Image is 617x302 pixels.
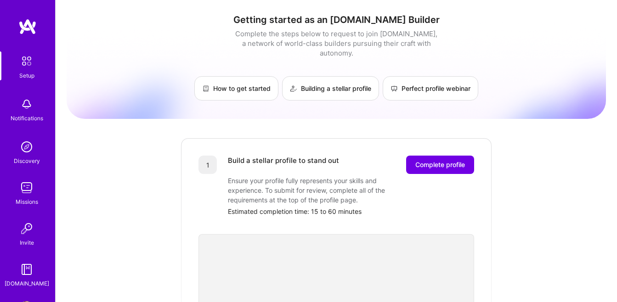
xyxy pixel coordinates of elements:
img: guide book [17,260,36,279]
span: Complete profile [415,160,465,169]
img: setup [17,51,36,71]
img: How to get started [202,85,209,92]
div: Discovery [14,156,40,166]
img: teamwork [17,179,36,197]
img: discovery [17,138,36,156]
a: Perfect profile webinar [383,76,478,101]
div: Build a stellar profile to stand out [228,156,339,174]
div: Setup [19,71,34,80]
div: Complete the steps below to request to join [DOMAIN_NAME], a network of world-class builders purs... [233,29,440,58]
img: Building a stellar profile [290,85,297,92]
div: 1 [198,156,217,174]
a: How to get started [194,76,278,101]
img: Invite [17,219,36,238]
div: Notifications [11,113,43,123]
img: Perfect profile webinar [391,85,398,92]
div: Ensure your profile fully represents your skills and experience. To submit for review, complete a... [228,176,412,205]
h1: Getting started as an [DOMAIN_NAME] Builder [67,14,606,25]
img: logo [18,18,37,35]
div: Missions [16,197,38,207]
a: Building a stellar profile [282,76,379,101]
div: Estimated completion time: 15 to 60 minutes [228,207,474,216]
button: Complete profile [406,156,474,174]
div: Invite [20,238,34,247]
img: bell [17,95,36,113]
div: [DOMAIN_NAME] [5,279,49,288]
